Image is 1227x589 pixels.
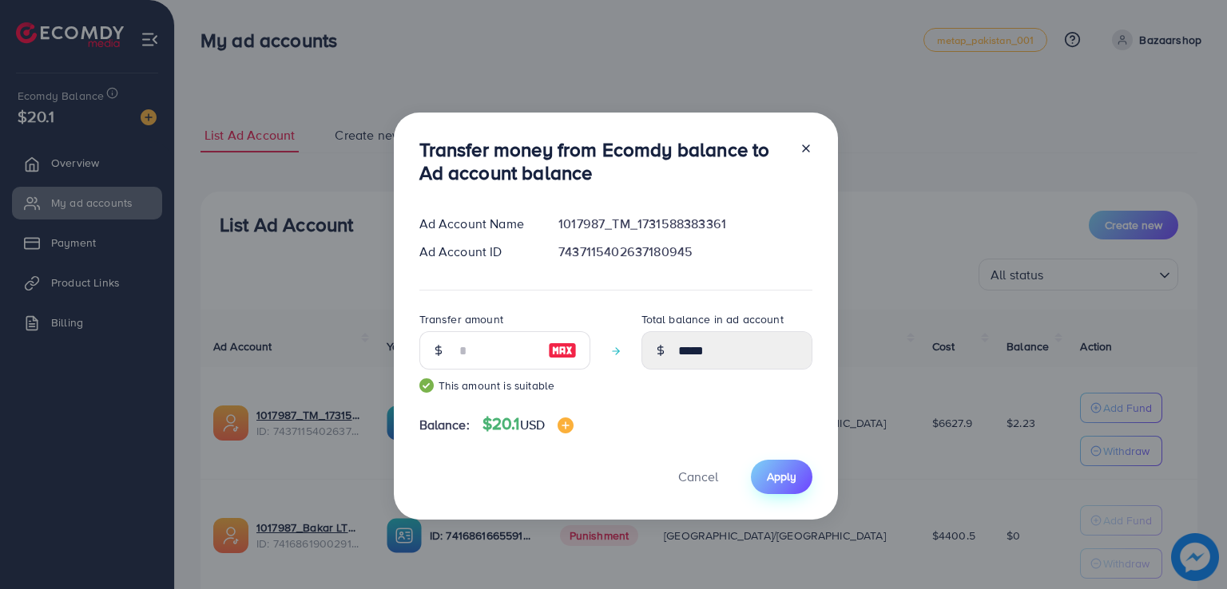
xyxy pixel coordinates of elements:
[419,138,787,184] h3: Transfer money from Ecomdy balance to Ad account balance
[419,378,590,393] small: This amount is suitable
[419,378,434,393] img: guide
[558,417,574,433] img: image
[419,416,470,434] span: Balance:
[419,311,503,327] label: Transfer amount
[751,460,812,494] button: Apply
[407,243,546,261] div: Ad Account ID
[548,341,577,360] img: image
[546,243,824,261] div: 7437115402637180945
[482,414,574,434] h4: $20.1
[641,311,784,327] label: Total balance in ad account
[767,468,796,484] span: Apply
[678,468,718,485] span: Cancel
[520,416,545,433] span: USD
[407,215,546,233] div: Ad Account Name
[658,460,738,494] button: Cancel
[546,215,824,233] div: 1017987_TM_1731588383361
